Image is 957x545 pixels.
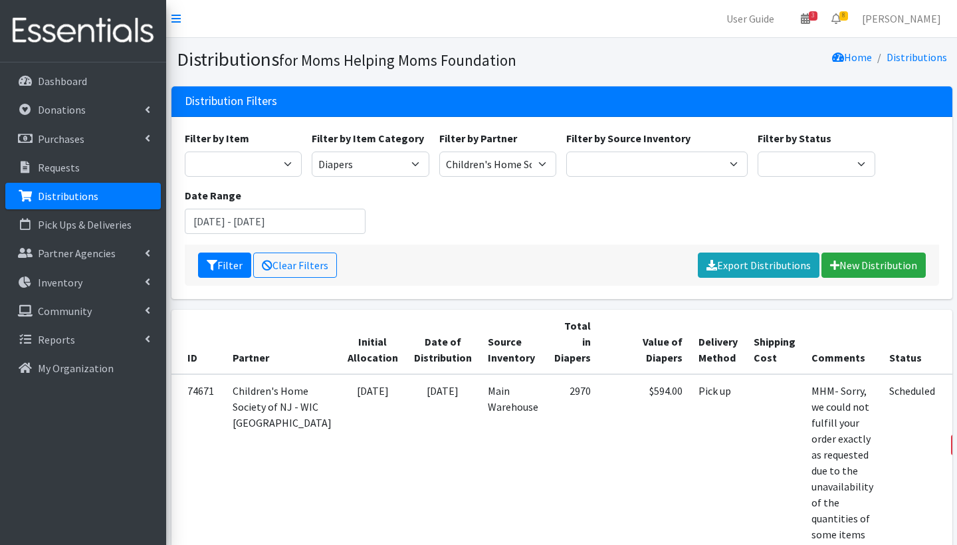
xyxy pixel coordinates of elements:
p: Community [38,304,92,318]
p: Inventory [38,276,82,289]
p: Distributions [38,189,98,203]
span: 8 [839,11,848,21]
a: Clear Filters [253,253,337,278]
th: Value of Diapers [599,310,691,374]
a: Community [5,298,161,324]
a: Requests [5,154,161,181]
p: My Organization [38,362,114,375]
label: Filter by Status [758,130,831,146]
a: Export Distributions [698,253,819,278]
p: Pick Ups & Deliveries [38,218,132,231]
th: Comments [803,310,881,374]
p: Dashboard [38,74,87,88]
a: Dashboard [5,68,161,94]
label: Filter by Item [185,130,249,146]
a: 3 [790,5,821,32]
a: Reports [5,326,161,353]
a: My Organization [5,355,161,381]
th: Initial Allocation [340,310,406,374]
a: Pick Ups & Deliveries [5,211,161,238]
a: Inventory [5,269,161,296]
span: 3 [809,11,817,21]
p: Reports [38,333,75,346]
a: Donations [5,96,161,123]
a: User Guide [716,5,785,32]
a: Home [832,51,872,64]
a: New Distribution [821,253,926,278]
th: ID [171,310,225,374]
h3: Distribution Filters [185,94,277,108]
th: Status [881,310,943,374]
label: Filter by Partner [439,130,517,146]
label: Date Range [185,187,241,203]
button: Filter [198,253,251,278]
a: Distributions [887,51,947,64]
a: Partner Agencies [5,240,161,267]
th: Partner [225,310,340,374]
p: Purchases [38,132,84,146]
a: 8 [821,5,851,32]
small: for Moms Helping Moms Foundation [279,51,516,70]
th: Source Inventory [480,310,546,374]
a: Purchases [5,126,161,152]
p: Donations [38,103,86,116]
th: Shipping Cost [746,310,803,374]
a: Distributions [5,183,161,209]
label: Filter by Item Category [312,130,424,146]
th: Total in Diapers [546,310,599,374]
p: Partner Agencies [38,247,116,260]
th: Date of Distribution [406,310,480,374]
a: [PERSON_NAME] [851,5,952,32]
label: Filter by Source Inventory [566,130,691,146]
p: Requests [38,161,80,174]
th: Delivery Method [691,310,746,374]
img: HumanEssentials [5,9,161,53]
input: January 1, 2011 - December 31, 2011 [185,209,366,234]
h1: Distributions [177,48,557,71]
